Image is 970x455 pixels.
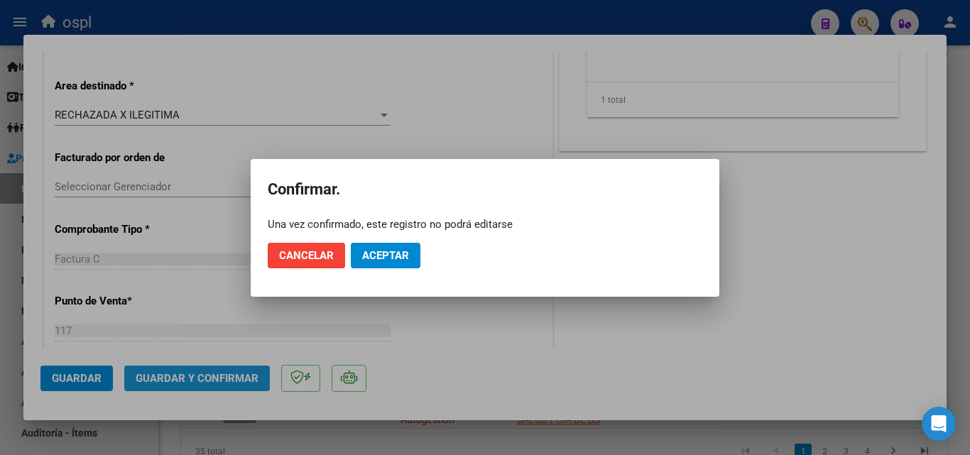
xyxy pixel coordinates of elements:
[279,249,334,262] span: Cancelar
[268,243,345,268] button: Cancelar
[351,243,420,268] button: Aceptar
[362,249,409,262] span: Aceptar
[268,176,702,203] h2: Confirmar.
[268,217,702,231] div: Una vez confirmado, este registro no podrá editarse
[922,407,956,441] div: Open Intercom Messenger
